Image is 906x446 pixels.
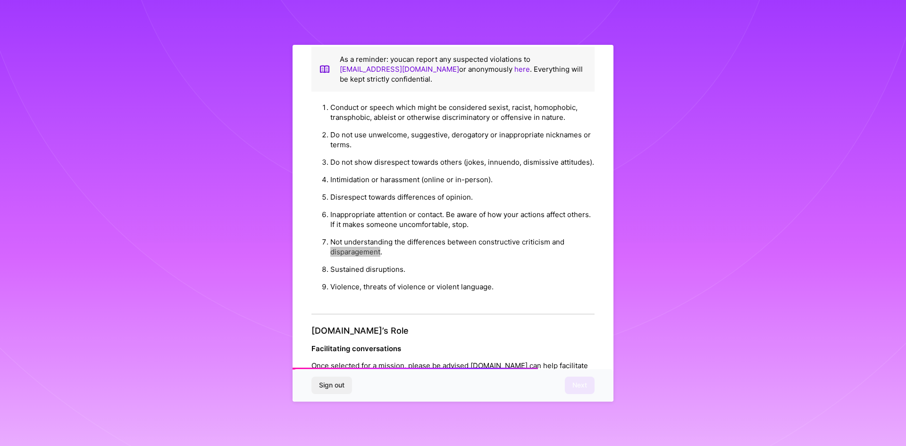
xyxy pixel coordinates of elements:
[340,54,587,84] p: As a reminder: you can report any suspected violations to or anonymously . Everything will be kep...
[340,65,459,74] a: [EMAIL_ADDRESS][DOMAIN_NAME]
[330,261,595,278] li: Sustained disruptions.
[330,233,595,261] li: Not understanding the differences between constructive criticism and disparagement.
[311,377,352,394] button: Sign out
[330,278,595,295] li: Violence, threats of violence or violent language.
[330,171,595,188] li: Intimidation or harassment (online or in-person).
[330,126,595,153] li: Do not use unwelcome, suggestive, derogatory or inappropriate nicknames or terms.
[319,380,344,390] span: Sign out
[514,65,530,74] a: here
[330,153,595,171] li: Do not show disrespect towards others (jokes, innuendo, dismissive attitudes).
[330,188,595,206] li: Disrespect towards differences of opinion.
[330,206,595,233] li: Inappropriate attention or contact. Be aware of how your actions affect others. If it makes someo...
[311,344,401,353] strong: Facilitating conversations
[319,54,330,84] img: book icon
[330,99,595,126] li: Conduct or speech which might be considered sexist, racist, homophobic, transphobic, ableist or o...
[311,326,595,336] h4: [DOMAIN_NAME]’s Role
[311,361,595,410] p: Once selected for a mission, please be advised [DOMAIN_NAME] can help facilitate conversations wi...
